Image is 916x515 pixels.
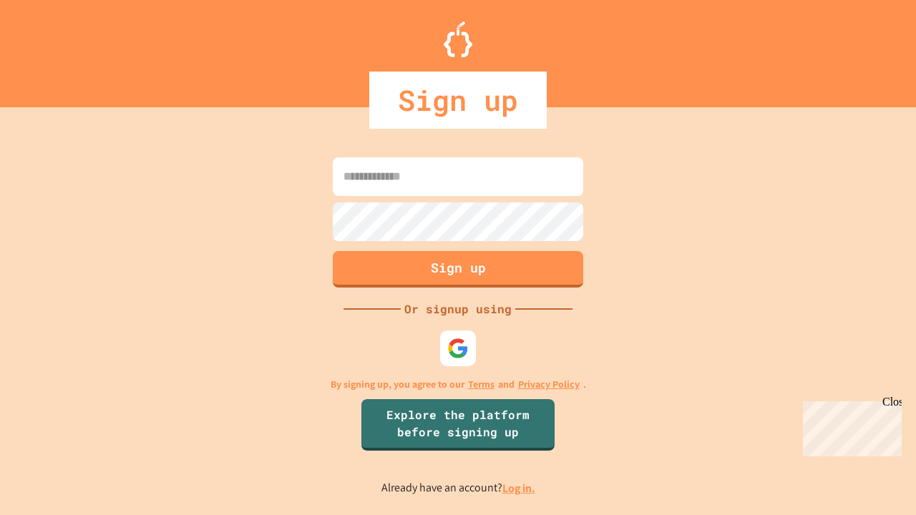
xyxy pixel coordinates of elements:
a: Terms [468,377,494,392]
div: Chat with us now!Close [6,6,99,91]
p: Already have an account? [381,479,535,497]
img: google-icon.svg [447,338,469,359]
iframe: chat widget [797,396,902,456]
div: Or signup using [401,300,515,318]
p: By signing up, you agree to our and . [331,377,586,392]
button: Sign up [333,251,583,288]
div: Sign up [369,72,547,129]
a: Privacy Policy [518,377,580,392]
img: Logo.svg [444,21,472,57]
a: Explore the platform before signing up [361,399,555,451]
a: Log in. [502,481,535,496]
